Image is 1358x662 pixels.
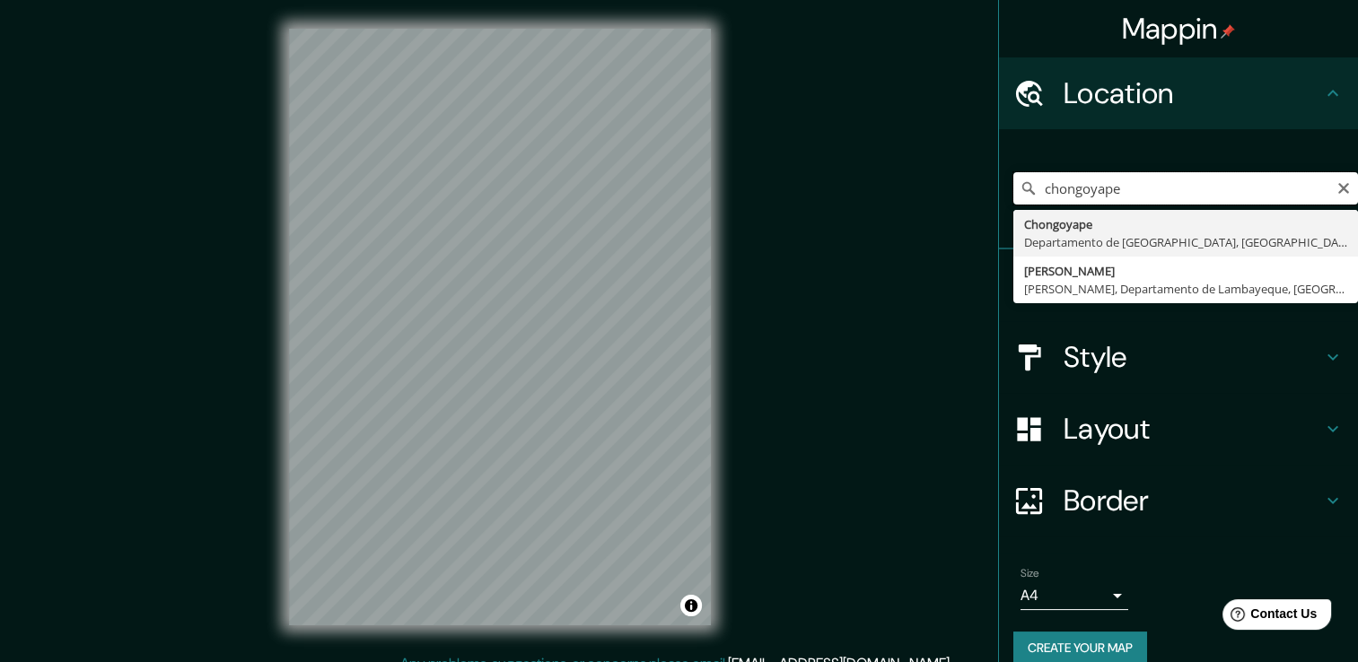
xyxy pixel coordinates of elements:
button: Clear [1336,179,1351,196]
label: Size [1021,566,1039,581]
div: Chongoyape [1024,215,1347,233]
div: Departamento de [GEOGRAPHIC_DATA], [GEOGRAPHIC_DATA] [1024,233,1347,251]
button: Toggle attribution [680,595,702,616]
div: A4 [1021,581,1128,610]
div: [PERSON_NAME], Departamento de Lambayeque, [GEOGRAPHIC_DATA] [1024,280,1347,298]
div: Border [999,465,1358,536]
div: Style [999,321,1358,393]
img: pin-icon.png [1221,24,1235,39]
canvas: Map [289,29,711,625]
div: [PERSON_NAME] [1024,262,1347,280]
h4: Layout [1064,411,1322,447]
iframe: Help widget launcher [1198,592,1338,642]
h4: Border [1064,483,1322,518]
h4: Style [1064,339,1322,375]
h4: Pins [1064,267,1322,303]
div: Pins [999,249,1358,321]
div: Location [999,57,1358,129]
div: Layout [999,393,1358,465]
h4: Mappin [1122,11,1236,47]
h4: Location [1064,75,1322,111]
input: Pick your city or area [1013,172,1358,205]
